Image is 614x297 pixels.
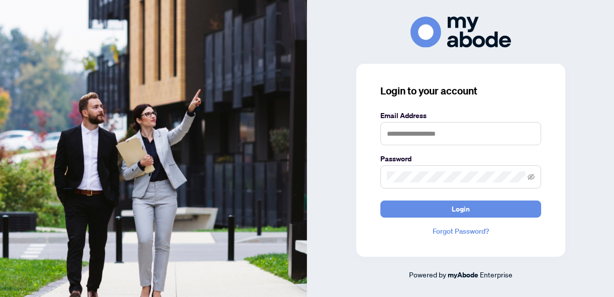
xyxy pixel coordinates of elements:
[528,173,535,180] span: eye-invisible
[480,270,513,279] span: Enterprise
[411,17,511,47] img: ma-logo
[380,84,541,98] h3: Login to your account
[380,153,541,164] label: Password
[380,226,541,237] a: Forgot Password?
[448,269,478,280] a: myAbode
[380,201,541,218] button: Login
[409,270,446,279] span: Powered by
[452,201,470,217] span: Login
[380,110,541,121] label: Email Address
